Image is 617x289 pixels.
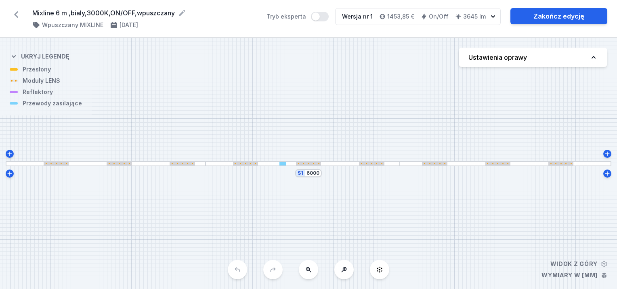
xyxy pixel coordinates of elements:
h4: 1453,85 € [387,13,414,21]
label: Tryb eksperta [267,12,329,21]
form: Mixline 6 m ,bialy,3000K,ON/OFF,wpuszczany [32,8,257,18]
h4: On/Off [429,13,449,21]
input: Wymiar [mm] [306,170,319,176]
h4: Ustawienia oprawy [468,52,527,62]
h4: Ukryj legendę [21,52,69,61]
a: Zakończ edycję [510,8,607,24]
div: Wersja nr 1 [342,13,373,21]
button: Edytuj nazwę projektu [178,9,186,17]
h4: 3645 lm [463,13,486,21]
button: Ukryj legendę [10,46,69,65]
button: Ustawienia oprawy [459,48,607,67]
button: Wersja nr 11453,85 €On/Off3645 lm [335,8,501,25]
h4: [DATE] [120,21,138,29]
button: Tryb eksperta [311,12,329,21]
h4: Wpuszczany MIXLINE [42,21,103,29]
